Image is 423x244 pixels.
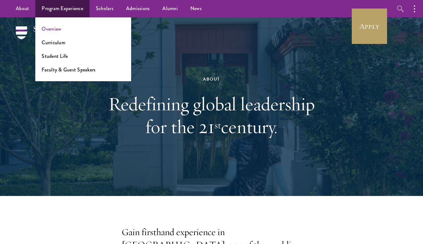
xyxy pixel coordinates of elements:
a: Overview [42,25,61,33]
a: Faculty & Guest Speakers [42,66,96,73]
h1: Redefining global leadership for the 21 century. [103,93,320,138]
a: Apply [352,9,387,44]
sup: st [215,119,221,131]
a: Curriculum [42,39,65,46]
img: Schwarzman Scholars [16,26,82,48]
div: About [103,75,320,83]
a: Student Life [42,52,68,60]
